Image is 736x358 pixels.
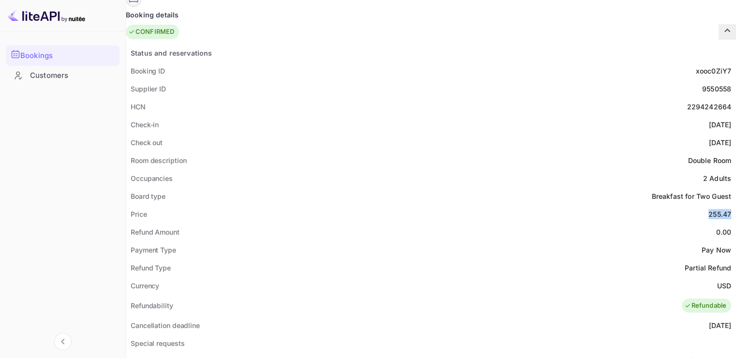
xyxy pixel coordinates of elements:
[131,155,186,165] div: Room description
[652,191,731,201] div: Breakfast for Two Guest
[131,66,165,76] div: Booking ID
[709,137,731,148] div: [DATE]
[687,102,732,112] div: 2294242664
[702,245,731,255] div: Pay Now
[54,333,72,350] button: Collapse navigation
[131,300,173,311] div: Refundability
[128,27,174,37] div: CONFIRMED
[716,227,731,237] div: 0.00
[709,320,731,330] div: [DATE]
[6,45,120,66] div: Bookings
[685,263,731,273] div: Partial Refund
[6,45,120,65] a: Bookings
[131,263,171,273] div: Refund Type
[131,191,165,201] div: Board type
[131,338,184,348] div: Special requests
[131,48,212,58] div: Status and reservations
[8,8,85,23] img: LiteAPI logo
[131,173,173,183] div: Occupancies
[696,66,731,76] div: xooc0ZiY7
[126,10,736,20] div: Booking details
[131,119,159,130] div: Check-in
[20,50,115,61] div: Bookings
[131,245,176,255] div: Payment Type
[703,173,731,183] div: 2 Adults
[131,209,147,219] div: Price
[131,137,163,148] div: Check out
[688,155,731,165] div: Double Room
[30,70,115,81] div: Customers
[708,209,731,219] div: 255.47
[131,281,159,291] div: Currency
[131,320,200,330] div: Cancellation deadline
[131,102,146,112] div: HCN
[702,84,731,94] div: 9550558
[717,281,731,291] div: USD
[6,66,120,85] div: Customers
[131,84,166,94] div: Supplier ID
[6,66,120,84] a: Customers
[709,119,731,130] div: [DATE]
[131,227,180,237] div: Refund Amount
[684,301,727,311] div: Refundable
